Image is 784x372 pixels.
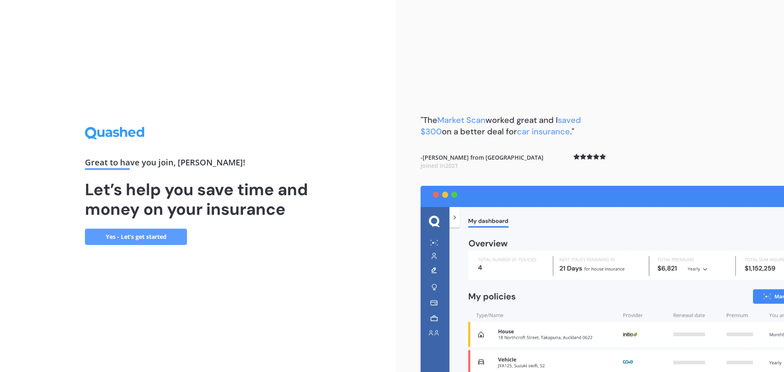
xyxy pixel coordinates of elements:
[421,115,581,137] b: "The worked great and I on a better deal for ."
[421,115,581,137] span: saved $300
[85,158,311,170] div: Great to have you join , [PERSON_NAME] !
[85,180,311,219] h1: Let’s help you save time and money on your insurance
[421,154,543,169] b: - [PERSON_NAME] from [GEOGRAPHIC_DATA]
[437,115,486,125] span: Market Scan
[421,162,458,169] span: Joined in 2021
[517,126,570,137] span: car insurance
[85,229,187,245] a: Yes - Let’s get started
[421,186,784,372] img: dashboard.webp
